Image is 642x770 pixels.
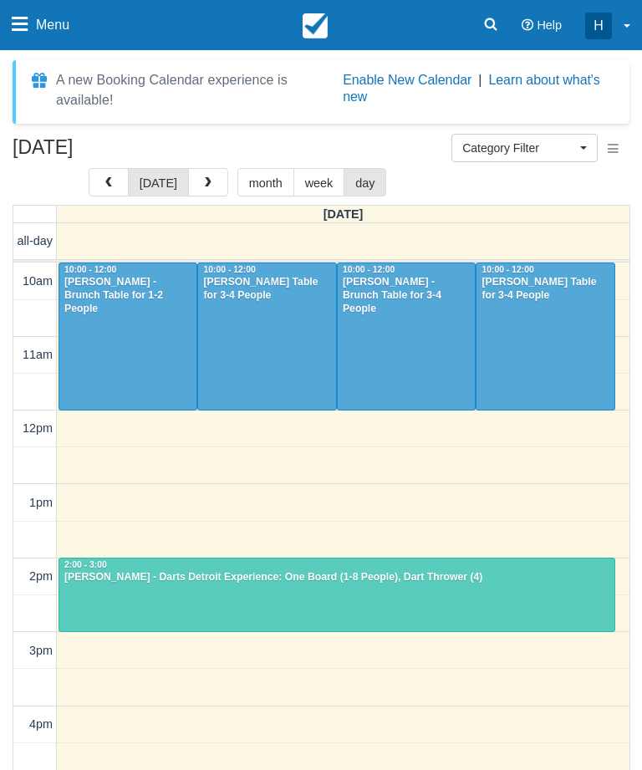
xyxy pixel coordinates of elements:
[29,717,53,731] span: 4pm
[202,276,331,303] div: [PERSON_NAME] Table for 3-4 People
[56,70,336,110] div: A new Booking Calendar experience is available!
[343,265,395,274] span: 10:00 - 12:00
[478,73,481,87] span: |
[64,265,116,274] span: 10:00 - 12:00
[481,276,609,303] div: [PERSON_NAME] Table for 3-4 People
[481,265,533,274] span: 10:00 - 12:00
[18,234,53,247] span: all-day
[59,558,615,631] a: 2:00 - 3:00[PERSON_NAME] - Darts Detroit Experience: One Board (1-8 People), Dart Thrower (4)
[59,263,197,410] a: 10:00 - 12:00[PERSON_NAME] - Brunch Table for 1-2 People
[23,421,53,435] span: 12pm
[303,13,328,38] img: checkfront-main-nav-mini-logo.png
[344,168,386,196] button: day
[237,168,294,196] button: month
[585,13,612,39] div: H
[29,644,53,657] span: 3pm
[203,265,255,274] span: 10:00 - 12:00
[197,263,336,410] a: 10:00 - 12:00[PERSON_NAME] Table for 3-4 People
[64,560,107,569] span: 2:00 - 3:00
[23,348,53,361] span: 11am
[23,274,53,288] span: 10am
[451,134,598,162] button: Category Filter
[293,168,345,196] button: week
[128,168,189,196] button: [DATE]
[522,19,533,31] i: Help
[343,72,471,89] button: Enable New Calendar
[343,73,600,104] a: Learn about what's new
[29,496,53,509] span: 1pm
[29,569,53,583] span: 2pm
[337,263,476,410] a: 10:00 - 12:00[PERSON_NAME] - Brunch Table for 3-4 People
[64,276,192,316] div: [PERSON_NAME] - Brunch Table for 1-2 People
[13,137,224,168] h2: [DATE]
[64,571,610,584] div: [PERSON_NAME] - Darts Detroit Experience: One Board (1-8 People), Dart Thrower (4)
[342,276,471,316] div: [PERSON_NAME] - Brunch Table for 3-4 People
[537,18,562,32] span: Help
[462,140,576,156] span: Category Filter
[476,263,614,410] a: 10:00 - 12:00[PERSON_NAME] Table for 3-4 People
[324,207,364,221] span: [DATE]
